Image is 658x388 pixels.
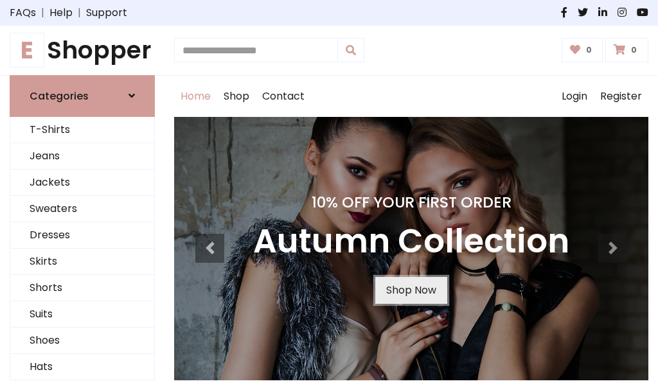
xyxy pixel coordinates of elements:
[36,5,49,21] span: |
[10,117,154,143] a: T-Shirts
[30,90,89,102] h6: Categories
[10,301,154,328] a: Suits
[562,38,603,62] a: 0
[10,33,44,67] span: E
[10,249,154,275] a: Skirts
[10,328,154,354] a: Shoes
[555,76,594,117] a: Login
[10,275,154,301] a: Shorts
[253,193,569,211] h4: 10% Off Your First Order
[86,5,127,21] a: Support
[253,222,569,261] h3: Autumn Collection
[174,76,217,117] a: Home
[10,143,154,170] a: Jeans
[10,75,155,117] a: Categories
[10,354,154,380] a: Hats
[10,196,154,222] a: Sweaters
[10,222,154,249] a: Dresses
[256,76,311,117] a: Contact
[10,170,154,196] a: Jackets
[594,76,648,117] a: Register
[10,5,36,21] a: FAQs
[217,76,256,117] a: Shop
[375,277,447,304] a: Shop Now
[605,38,648,62] a: 0
[49,5,73,21] a: Help
[628,44,640,56] span: 0
[73,5,86,21] span: |
[583,44,595,56] span: 0
[10,36,155,65] a: EShopper
[10,36,155,65] h1: Shopper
